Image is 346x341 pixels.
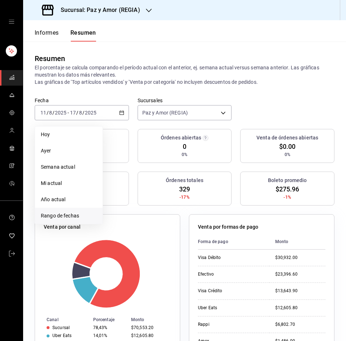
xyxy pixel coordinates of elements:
[276,185,299,193] font: $275.96
[79,110,82,116] input: --
[166,177,203,183] font: Órdenes totales
[35,29,96,42] div: pestañas de navegación
[131,317,144,322] font: Monto
[47,110,49,116] font: /
[275,272,298,277] font: $23,396.60
[275,288,298,293] font: $13,643.90
[275,255,298,260] font: $30,932.00
[70,110,76,116] input: --
[198,305,217,310] font: Uber Eats
[52,110,55,116] font: /
[275,322,295,327] font: $6,802.70
[70,29,96,36] font: Resumen
[35,54,65,63] font: Resumen
[161,135,201,141] font: Órdenes abiertas
[198,255,221,260] font: Visa Débito
[179,185,190,193] font: 329
[93,317,114,322] font: Porcentaje
[180,195,190,200] font: -17%
[256,135,318,141] font: Venta de órdenes abiertas
[52,325,70,330] font: Sucursal
[279,143,296,150] font: $0.00
[41,164,75,170] font: Semana actual
[131,333,153,338] font: $12,605.80
[68,110,69,116] font: -
[35,65,319,78] font: El porcentaje se calcula comparando el período actual con el anterior, ej. semana actual versus s...
[131,325,153,330] font: $70,553.20
[41,131,50,137] font: Hoy
[44,224,81,230] font: Venta por canal
[198,322,209,327] font: Rappi
[49,110,52,116] input: --
[82,110,85,116] font: /
[93,333,108,338] font: 14,01%
[47,317,59,322] font: Canal
[183,143,186,150] font: 0
[142,110,188,116] font: Paz y Amor (REGIA)
[198,288,222,293] font: Visa Crédito
[268,177,307,183] font: Boleto promedio
[85,110,97,116] input: ----
[93,325,108,330] font: 78,43%
[9,19,14,25] button: cajón abierto
[284,195,291,200] font: -1%
[41,148,51,154] font: Ayer
[198,224,258,230] font: Venta por formas de pago
[41,180,62,186] font: Mi actual
[55,110,67,116] input: ----
[41,197,65,202] font: Año actual
[52,333,72,338] font: Uber Eats
[40,110,47,116] input: --
[285,152,290,157] font: 0%
[275,239,289,244] font: Monto
[35,97,49,103] font: Fecha
[35,29,59,36] font: Informes
[35,79,258,85] font: Las gráficas de 'Top artículos vendidos' y 'Venta por categoría' no incluyen descuentos de pedidos.
[275,305,298,310] font: $12,605.80
[41,213,79,219] font: Rango de fechas
[61,7,140,13] font: Sucursal: Paz y Amor (REGIA)
[182,152,187,157] font: 0%
[198,239,228,244] font: Forma de pago
[198,272,214,277] font: Efectivo
[138,97,163,103] font: Sucursales
[76,110,78,116] font: /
